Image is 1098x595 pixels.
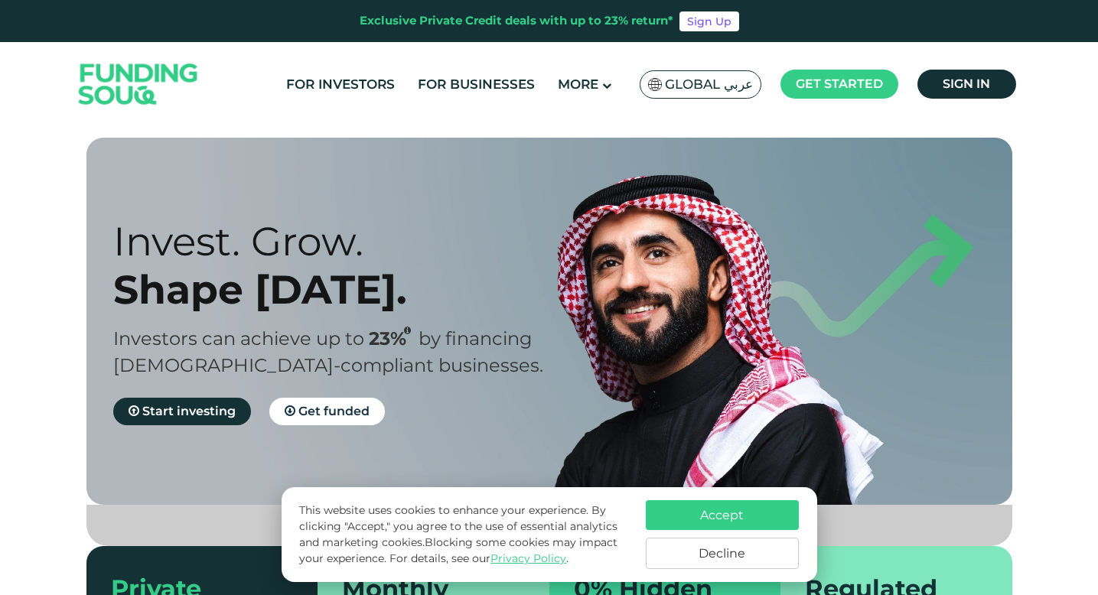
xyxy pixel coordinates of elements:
[64,46,213,123] img: Logo
[796,76,883,91] span: Get started
[679,11,739,31] a: Sign Up
[299,535,617,565] span: Blocking some cookies may impact your experience.
[360,12,673,30] div: Exclusive Private Credit deals with up to 23% return*
[490,551,566,565] a: Privacy Policy
[404,327,411,335] i: 23% IRR (expected) ~ 15% Net yield (expected)
[648,78,662,91] img: SA Flag
[142,404,236,418] span: Start investing
[369,327,419,350] span: 23%
[665,76,753,93] span: Global عربي
[282,72,399,97] a: For Investors
[558,76,598,92] span: More
[269,398,385,425] a: Get funded
[389,551,569,565] span: For details, see our .
[917,70,1016,99] a: Sign in
[113,327,364,350] span: Investors can achieve up to
[113,265,576,314] div: Shape [DATE].
[414,72,539,97] a: For Businesses
[646,538,799,569] button: Decline
[646,500,799,530] button: Accept
[943,76,990,91] span: Sign in
[299,502,630,567] p: This website uses cookies to enhance your experience. By clicking "Accept," you agree to the use ...
[113,398,251,425] a: Start investing
[113,217,576,265] div: Invest. Grow.
[298,404,370,418] span: Get funded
